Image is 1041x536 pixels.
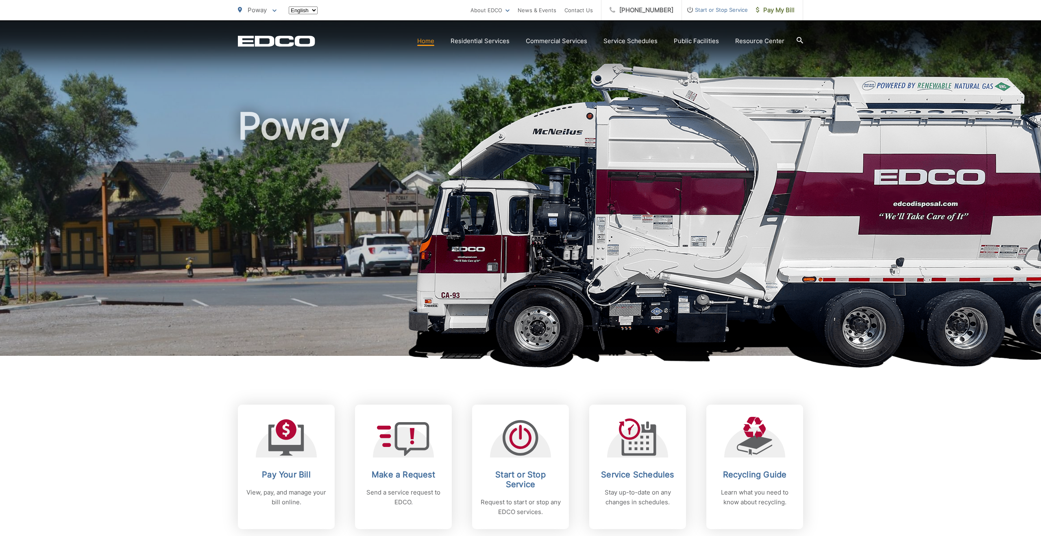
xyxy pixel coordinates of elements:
[470,5,510,15] a: About EDCO
[597,488,678,507] p: Stay up-to-date on any changes in schedules.
[363,488,444,507] p: Send a service request to EDCO.
[706,405,803,529] a: Recycling Guide Learn what you need to know about recycling.
[246,488,327,507] p: View, pay, and manage your bill online.
[714,470,795,479] h2: Recycling Guide
[526,36,587,46] a: Commercial Services
[238,35,315,47] a: EDCD logo. Return to the homepage.
[238,405,335,529] a: Pay Your Bill View, pay, and manage your bill online.
[589,405,686,529] a: Service Schedules Stay up-to-date on any changes in schedules.
[238,106,803,363] h1: Poway
[564,5,593,15] a: Contact Us
[597,470,678,479] h2: Service Schedules
[355,405,452,529] a: Make a Request Send a service request to EDCO.
[451,36,510,46] a: Residential Services
[674,36,719,46] a: Public Facilities
[756,5,795,15] span: Pay My Bill
[246,470,327,479] h2: Pay Your Bill
[480,470,561,489] h2: Start or Stop Service
[480,497,561,517] p: Request to start or stop any EDCO services.
[248,6,267,14] span: Poway
[735,36,784,46] a: Resource Center
[518,5,556,15] a: News & Events
[417,36,434,46] a: Home
[363,470,444,479] h2: Make a Request
[603,36,658,46] a: Service Schedules
[714,488,795,507] p: Learn what you need to know about recycling.
[289,7,318,14] select: Select a language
